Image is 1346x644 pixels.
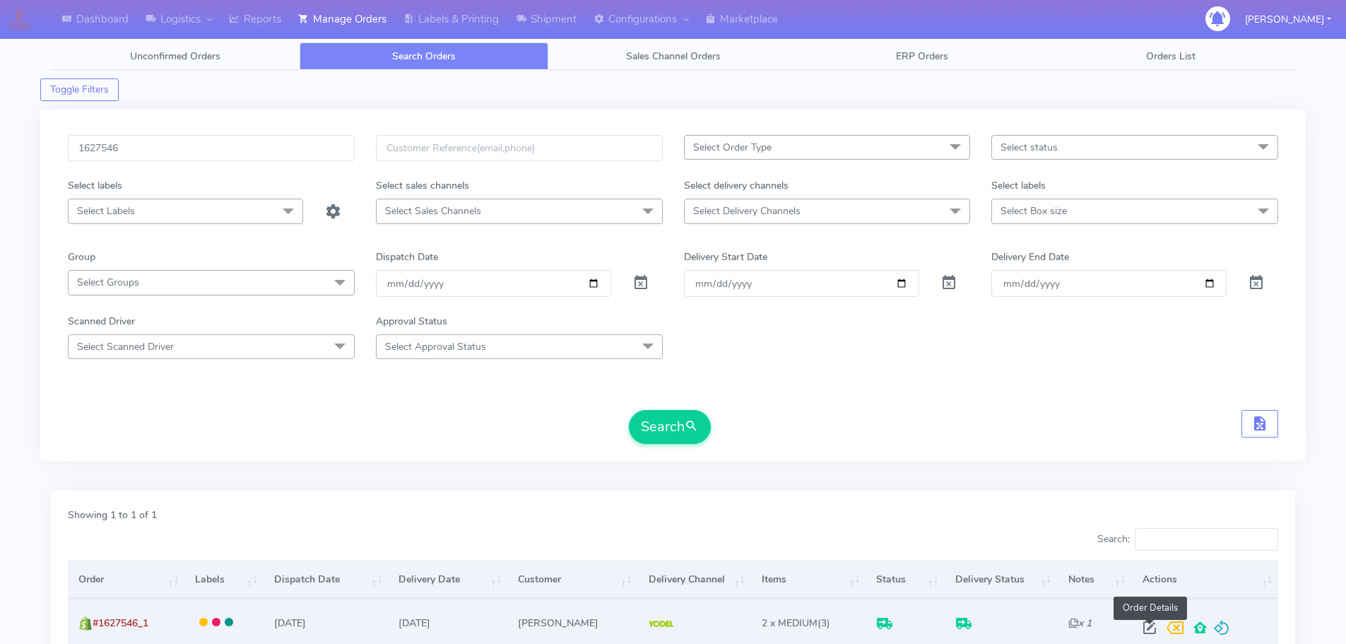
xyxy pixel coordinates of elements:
[1131,561,1278,599] th: Actions: activate to sort column ascending
[68,178,122,193] label: Select labels
[68,561,184,599] th: Order: activate to sort column ascending
[68,250,95,264] label: Group
[684,178,789,193] label: Select delivery channels
[693,204,801,218] span: Select Delivery Channels
[750,561,866,599] th: Items: activate to sort column ascending
[77,276,139,289] span: Select Groups
[1000,141,1058,154] span: Select status
[376,178,469,193] label: Select sales channels
[866,561,944,599] th: Status: activate to sort column ascending
[68,508,157,522] label: Showing 1 to 1 of 1
[68,135,355,161] input: Order Id
[1068,616,1092,630] i: x 1
[376,135,663,161] input: Customer Reference(email,phone)
[1057,561,1131,599] th: Notes: activate to sort column ascending
[649,621,673,628] img: Yodel
[684,250,767,264] label: Delivery Start Date
[626,49,721,63] span: Sales Channel Orders
[376,250,438,264] label: Dispatch Date
[638,561,751,599] th: Delivery Channel: activate to sort column ascending
[264,561,389,599] th: Dispatch Date: activate to sort column ascending
[130,49,220,63] span: Unconfirmed Orders
[385,204,481,218] span: Select Sales Channels
[896,49,948,63] span: ERP Orders
[1097,528,1278,551] label: Search:
[385,340,486,353] span: Select Approval Status
[991,250,1069,264] label: Delivery End Date
[1000,204,1067,218] span: Select Box size
[78,616,93,631] img: shopify.png
[68,314,135,329] label: Scanned Driver
[762,616,830,630] span: (3)
[629,410,711,444] button: Search
[388,561,507,599] th: Delivery Date: activate to sort column ascending
[991,178,1046,193] label: Select labels
[93,616,148,630] span: #1627546_1
[507,561,637,599] th: Customer: activate to sort column ascending
[1135,528,1278,551] input: Search:
[762,616,817,630] span: 2 x MEDIUM
[376,314,447,329] label: Approval Status
[1146,49,1196,63] span: Orders List
[184,561,263,599] th: Labels: activate to sort column ascending
[945,561,1058,599] th: Delivery Status: activate to sort column ascending
[693,141,772,154] span: Select Order Type
[77,340,174,353] span: Select Scanned Driver
[51,42,1295,70] ul: Tabs
[392,49,456,63] span: Search Orders
[77,204,135,218] span: Select Labels
[1234,5,1342,34] button: [PERSON_NAME]
[40,78,119,101] button: Toggle Filters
